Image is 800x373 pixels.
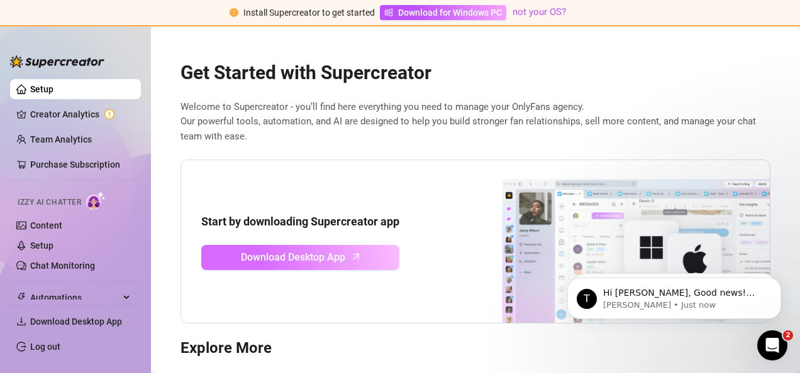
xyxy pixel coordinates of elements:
[86,192,106,210] img: AI Chatter
[30,288,119,308] span: Automations
[10,55,104,68] img: logo-BBDzfeDw.svg
[30,241,53,251] a: Setup
[16,316,26,327] span: download
[16,293,26,303] span: thunderbolt
[30,154,131,175] a: Purchase Subscription
[455,160,770,323] img: download app
[349,249,364,264] span: arrow-up
[243,8,375,18] span: Install Supercreator to get started
[181,338,770,359] h3: Explore More
[18,197,81,208] span: Izzy AI Chatter
[201,245,399,270] a: Download Desktop Apparrow-up
[380,5,506,20] a: Download for Windows PC
[783,330,793,340] span: 2
[241,249,345,265] span: Download Desktop App
[30,84,53,94] a: Setup
[30,104,131,124] a: Creator Analytics exclamation-circle
[30,342,60,352] a: Log out
[398,6,502,19] span: Download for Windows PC
[513,6,566,18] a: not your OS?
[181,100,770,144] span: Welcome to Supercreator - you’ll find here everything you need to manage your OnlyFans agency. Ou...
[548,251,800,339] iframe: Intercom notifications message
[201,215,399,228] strong: Start by downloading Supercreator app
[30,261,95,271] a: Chat Monitoring
[30,134,92,144] a: Team Analytics
[30,220,62,230] a: Content
[30,316,122,327] span: Download Desktop App
[757,330,787,360] iframe: Intercom live chat
[230,8,238,17] span: exclamation-circle
[384,8,393,17] span: windows
[181,61,770,85] h2: Get Started with Supercreator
